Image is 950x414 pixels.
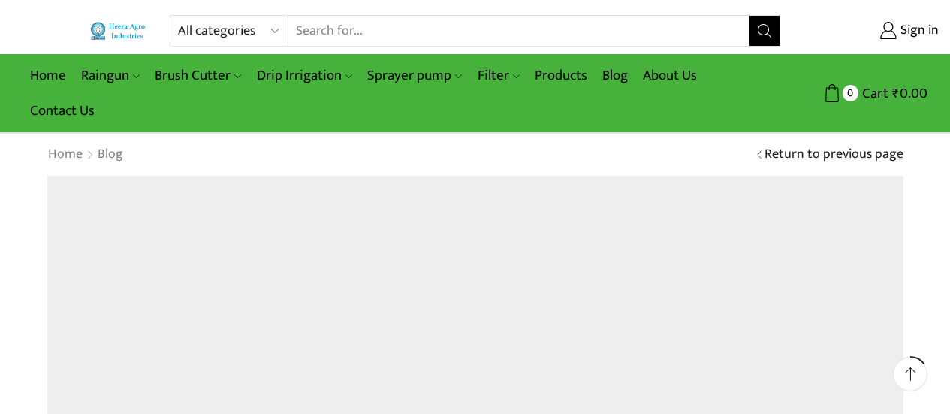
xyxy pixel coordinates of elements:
[749,16,780,46] button: Search button
[47,145,83,165] a: Home
[288,16,749,46] input: Search for...
[897,21,939,41] span: Sign in
[360,58,469,93] a: Sprayer pump
[147,58,249,93] a: Brush Cutter
[803,17,939,44] a: Sign in
[765,145,903,165] a: Return to previous page
[892,82,900,105] span: ₹
[249,58,360,93] a: Drip Irrigation
[858,83,888,104] span: Cart
[74,58,147,93] a: Raingun
[892,82,927,105] bdi: 0.00
[470,58,527,93] a: Filter
[795,80,927,107] a: 0 Cart ₹0.00
[595,58,635,93] a: Blog
[635,58,704,93] a: About Us
[527,58,595,93] a: Products
[23,93,102,128] a: Contact Us
[23,58,74,93] a: Home
[97,145,124,165] a: Blog
[843,85,858,101] span: 0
